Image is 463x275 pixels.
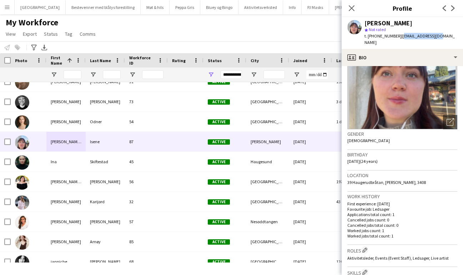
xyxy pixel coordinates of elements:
div: [PERSON_NAME] [46,212,86,231]
button: Open Filter Menu [208,71,214,78]
input: Last Name Filter Input [103,70,121,79]
p: Cancelled jobs total count: 0 [347,222,457,228]
span: | [EMAIL_ADDRESS][DOMAIN_NAME] [364,33,455,45]
span: Active [208,99,230,105]
span: Not rated [369,27,386,32]
span: Active [208,119,230,125]
a: Status [41,29,61,39]
h3: Work history [347,193,457,200]
span: Active [208,219,230,225]
div: [PERSON_NAME] [86,252,125,271]
img: Heine Sandmo Clausen [15,95,29,110]
span: Last Name [90,58,111,63]
div: Karijord [86,192,125,211]
div: 43 days [332,192,375,211]
h3: Profile [342,4,463,13]
button: Bluey og Bingo [200,0,238,14]
div: [PERSON_NAME] [PERSON_NAME] [46,172,86,191]
span: Aktivitetsleder, Events (Event Staff), Ledsager, Live artist [347,255,449,261]
span: 39 Haugerudbråtan, [PERSON_NAME], 3408 [347,180,426,185]
button: PJ Masks [302,0,329,14]
div: [DATE] [289,252,332,271]
div: [GEOGRAPHIC_DATA] [246,232,289,251]
p: Worked jobs total count: 1 [347,233,457,239]
div: Open photos pop-in [443,115,457,129]
span: Active [208,199,230,205]
p: Favourite job: Ledsager [347,206,457,212]
h3: Birthday [347,151,457,158]
div: janniche [46,252,86,271]
div: [PERSON_NAME] [46,92,86,111]
span: Active [208,179,230,185]
span: Active [208,159,230,165]
div: [PERSON_NAME] [86,212,125,231]
img: Crew avatar or photo [347,22,457,129]
div: [PERSON_NAME] [46,112,86,131]
div: Bio [342,49,463,66]
div: 54 [125,112,168,131]
div: [DATE] [289,92,332,111]
div: 3 days [332,92,375,111]
span: [DATE] (24 years) [347,159,378,164]
input: Joined Filter Input [306,70,328,79]
span: Status [44,31,58,37]
button: Open Filter Menu [251,71,257,78]
span: Export [23,31,37,37]
p: Worked jobs count: 1 [347,228,457,233]
img: Ida Marie Isene [15,135,29,150]
p: Applications total count: 1 [347,212,457,217]
span: Workforce ID [129,55,155,66]
div: [PERSON_NAME] [46,192,86,211]
p: First experience: [DATE] [347,201,457,206]
button: [PERSON_NAME] [329,0,371,14]
div: [DATE] [289,192,332,211]
input: First Name Filter Input [64,70,81,79]
a: View [3,29,19,39]
div: 56 [125,172,168,191]
div: [DATE] [289,112,332,131]
div: [GEOGRAPHIC_DATA] [246,192,289,211]
span: Tag [65,31,72,37]
div: [DATE] [289,132,332,151]
div: 45 [125,152,168,171]
button: Open Filter Menu [90,71,96,78]
div: 1 day [332,112,375,131]
div: [PERSON_NAME] [86,92,125,111]
app-action-btn: Advanced filters [30,43,38,52]
div: [GEOGRAPHIC_DATA] [246,252,289,271]
div: [PERSON_NAME] [PERSON_NAME] [46,132,86,151]
div: 73 [125,92,168,111]
span: Active [208,239,230,245]
img: Ina Skiftestad [15,155,29,170]
a: Comms [77,29,99,39]
button: Peppa Gris [170,0,200,14]
div: [GEOGRAPHIC_DATA] [246,112,289,131]
div: 126 days [332,252,375,271]
span: My Workforce [6,17,58,28]
div: [PERSON_NAME] [246,132,289,151]
a: Export [20,29,40,39]
span: Active [208,259,230,265]
div: 68 [125,252,168,271]
div: 85 [125,232,168,251]
span: Photo [15,58,27,63]
span: View [6,31,16,37]
button: Open Filter Menu [293,71,300,78]
img: Ingrid S. Egge [15,215,29,230]
div: [PERSON_NAME] [86,172,125,191]
button: Aktivitetsverksted [238,0,283,14]
app-action-btn: Export XLSX [40,43,49,52]
div: Skiftestad [86,152,125,171]
span: City [251,58,259,63]
p: Cancelled jobs count: 0 [347,217,457,222]
button: Møt & hils [141,0,170,14]
span: Active [208,79,230,85]
span: Status [208,58,222,63]
img: janniche javier gundal [15,255,29,270]
button: Open Filter Menu [129,71,136,78]
div: [PERSON_NAME] [46,232,86,251]
button: [GEOGRAPHIC_DATA] [15,0,66,14]
div: Nesoddtangen [246,212,289,231]
div: [DATE] [289,212,332,231]
div: 87 [125,132,168,151]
